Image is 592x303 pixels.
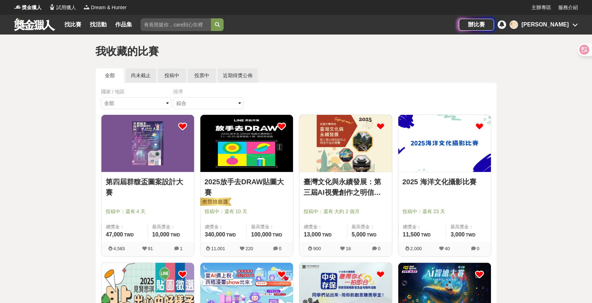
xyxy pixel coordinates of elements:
a: 尚未截止 [126,68,156,83]
div: 排序 [173,88,245,95]
span: 最高獎金： [251,223,289,230]
input: 有長照挺你，care到心坎裡！青春出手，拍出照顧 影音徵件活動 [141,18,211,31]
img: Logo [14,4,21,11]
a: 2025放手去DRAW貼圖大賽 [205,177,289,198]
a: 主辦專區 [531,4,551,11]
span: 總獎金： [403,223,442,230]
a: 全部 [96,68,124,83]
a: 作品集 [112,20,135,30]
img: 老闆娘嚴選 [199,197,231,207]
a: 找比賽 [62,20,84,30]
span: 1 [180,246,182,251]
span: TWD [367,233,376,237]
span: 總獎金： [304,223,343,230]
a: 投票中 [188,68,216,83]
span: TWD [226,233,236,237]
a: 臺灣文化與永續發展：第三屆AI視覺創作之明信片設計競賽 [304,177,388,198]
div: [PERSON_NAME] [522,20,569,29]
span: 獎金獵人 [22,4,42,11]
img: Cover Image [200,115,293,172]
span: TWD [466,233,475,237]
span: 10,000 [152,231,169,237]
span: Dream & Hunter [91,4,126,11]
span: TWD [421,233,430,237]
a: 2025 海洋文化攝影比賽 [403,177,487,187]
span: 試用獵人 [56,4,76,11]
span: 11,001 [211,246,225,251]
span: 100,000 [251,231,272,237]
span: 0 [477,246,479,251]
span: 投稿中：還有 4 天 [106,208,190,215]
span: 13,000 [304,231,321,237]
span: 4,583 [113,246,125,251]
span: 總獎金： [205,223,243,230]
span: 投稿中：還有 10 天 [205,208,289,215]
span: 最高獎金： [450,223,486,230]
a: Logo試用獵人 [49,4,76,11]
img: Cover Image [398,115,491,172]
span: 220 [245,246,253,251]
span: TWD [322,233,331,237]
span: TWD [273,233,282,237]
img: Cover Image [299,115,392,172]
a: 第四屆群馥盃圖案設計大賽 [106,177,190,198]
img: Logo [49,4,56,11]
a: LogoDream & Hunter [83,4,126,11]
span: 5,000 [351,231,366,237]
span: 投稿中：還有 大約 2 個月 [304,208,388,215]
span: 18 [346,246,351,251]
a: Logo獎金獵人 [14,4,42,11]
span: 47,000 [106,231,123,237]
span: 最高獎金： [152,223,190,230]
a: 投稿中 [158,68,186,83]
span: 0 [279,246,281,251]
span: 最高獎金： [351,223,387,230]
h1: 我收藏的比賽 [95,45,497,58]
span: TWD [170,233,180,237]
span: 2,000 [410,246,422,251]
span: 91 [148,246,153,251]
a: 辦比賽 [459,19,494,31]
img: Logo [83,4,90,11]
span: 340,000 [205,231,225,237]
span: 900 [313,246,321,251]
span: 總獎金： [106,223,144,230]
span: 3,000 [450,231,465,237]
span: 投稿中：還有 23 天 [403,208,487,215]
span: 0 [378,246,380,251]
img: Cover Image [101,115,194,172]
a: 服務介紹 [558,4,578,11]
span: 11,500 [403,231,420,237]
span: 40 [445,246,450,251]
div: 國家 / 地區 [101,88,173,95]
a: 找活動 [87,20,110,30]
div: 高 [510,20,518,29]
a: 近期得獎公佈 [218,68,258,83]
span: TWD [124,233,133,237]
